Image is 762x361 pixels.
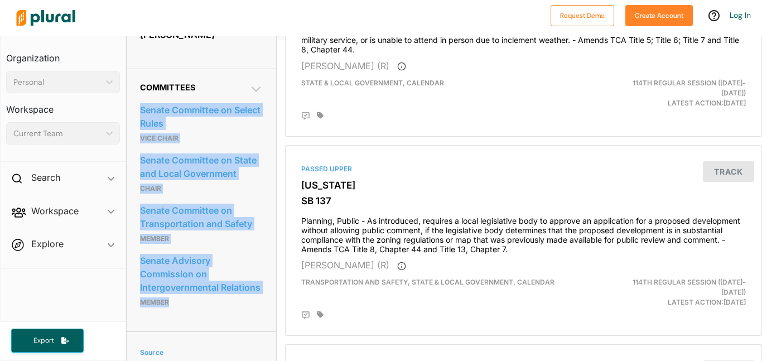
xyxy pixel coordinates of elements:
h3: Workspace [6,93,120,118]
div: Current Team [13,128,102,139]
a: Senate Committee on Select Rules [140,102,263,132]
button: Export [11,329,84,353]
span: Transportation and Safety, State & Local Government, Calendar [301,278,554,286]
p: Member [140,232,263,246]
a: Senate Advisory Commission on Intergovernmental Relations [140,252,263,296]
div: Add Position Statement [301,311,310,320]
h3: [US_STATE] [301,180,746,191]
div: Add tags [317,311,324,319]
div: Latest Action: [DATE] [600,78,754,108]
span: State & Local Government, Calendar [301,79,444,87]
span: 114th Regular Session ([DATE]-[DATE]) [633,79,746,97]
span: [PERSON_NAME] (R) [301,60,389,71]
h3: SB 137 [301,195,746,206]
div: Add Position Statement [301,112,310,121]
a: Senate Committee on Transportation and Safety [140,202,263,232]
button: Track [703,161,754,182]
h4: Planning, Public - As introduced, requires a local legislative body to approve an application for... [301,211,746,254]
div: Add tags [317,112,324,119]
h2: Search [31,171,60,184]
a: Source [140,348,259,357]
p: Vice Chair [140,132,263,145]
p: Chair [140,182,263,195]
a: Request Demo [551,9,614,21]
a: Create Account [625,9,693,21]
button: Create Account [625,5,693,26]
span: 114th Regular Session ([DATE]-[DATE]) [633,278,746,296]
div: Passed Upper [301,164,746,174]
h3: Organization [6,42,120,66]
span: [PERSON_NAME] (R) [301,259,389,271]
button: Request Demo [551,5,614,26]
span: Committees [140,83,195,92]
a: Senate Committee on State and Local Government [140,152,263,182]
p: Member [140,296,263,309]
span: Export [26,336,61,345]
a: Log In [730,10,751,20]
div: Latest Action: [DATE] [600,277,754,307]
div: Personal [13,76,102,88]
